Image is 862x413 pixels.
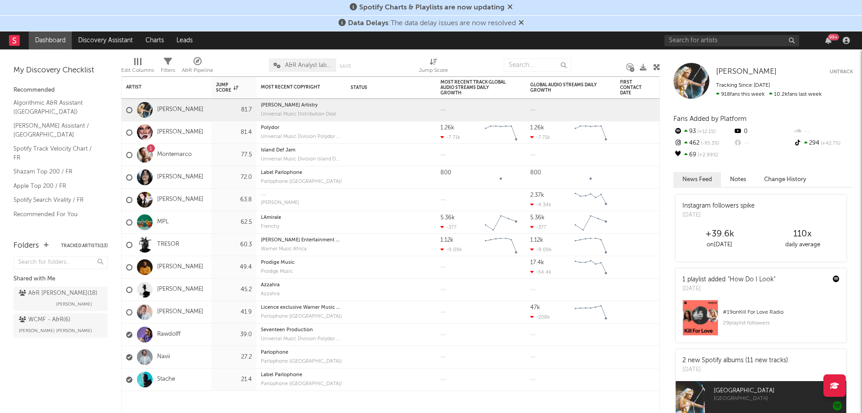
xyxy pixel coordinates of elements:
[440,224,457,230] div: -377
[761,240,844,250] div: daily average
[530,134,550,140] div: -7.71k
[673,115,747,122] span: Fans Added by Platform
[13,274,108,284] div: Shared with Me
[716,92,765,97] span: 918 fans this week
[216,374,252,385] div: 21.4
[157,286,203,293] a: [PERSON_NAME]
[216,172,252,183] div: 72.0
[19,325,92,336] span: [PERSON_NAME] [PERSON_NAME]
[261,84,328,90] div: Most Recent Copyright
[530,314,550,320] div: -208k
[507,4,513,11] span: Dismiss
[13,85,108,96] div: Recommended
[571,211,611,234] svg: Chart title
[157,218,169,226] a: MPL
[261,269,342,274] div: label: Prodige Music
[157,241,179,249] a: TRESOR
[126,84,194,90] div: Artist
[261,283,342,288] div: copyright: Azzahra
[678,240,761,250] div: on [DATE]
[157,308,203,316] a: [PERSON_NAME]
[13,181,99,191] a: Apple Top 200 / FR
[139,31,170,49] a: Charts
[664,35,799,46] input: Search for artists
[530,260,544,266] div: 17.4k
[216,82,238,93] div: Jump Score
[216,195,252,205] div: 63.8
[261,103,342,108] div: copyright: Karl Sanchez Artistry
[261,292,342,297] div: label: Azzahra
[261,125,342,130] div: copyright: Polydor
[261,305,342,310] div: copyright: Licence exclusive Warner Music France
[157,129,203,136] a: [PERSON_NAME]
[261,103,342,108] div: [PERSON_NAME] Artistry
[530,202,551,208] div: -4.34k
[261,238,342,243] div: [PERSON_NAME] Entertainment Group
[216,352,252,363] div: 27.2
[261,148,342,153] div: Island Def Jam
[620,80,651,96] div: First Contact Date
[728,276,775,283] a: "How Do I Look"
[440,247,462,253] div: -9.09k
[261,373,342,377] div: copyright: Label Parlophone
[682,284,775,293] div: [DATE]
[216,262,252,273] div: 49.4
[216,240,252,250] div: 60.3
[13,240,39,251] div: Folders
[261,359,342,364] div: label: Parlophone (France)
[571,189,611,211] svg: Chart title
[261,283,342,288] div: Azzahra
[699,141,719,146] span: -95.3 %
[261,260,342,265] div: Prodige Music
[261,337,342,342] div: label: Universal Music Division Polydor France
[13,167,99,177] a: Shazam Top 200 / FR
[261,305,342,310] div: Licence exclusive Warner Music France
[261,328,342,333] div: copyright: Seventeen Production
[793,138,853,149] div: 294
[261,148,342,153] div: copyright: Island Def Jam
[261,247,342,252] div: label: Warner Music Africa
[261,382,342,386] div: label: Parlophone (France)
[261,382,342,386] div: Parlophone ([GEOGRAPHIC_DATA])
[721,172,755,187] button: Notes
[530,192,544,198] div: 2.37k
[261,215,342,220] div: LAmirale
[216,127,252,138] div: 81.4
[481,166,521,189] svg: Chart title
[682,275,775,284] div: 1 playlist added
[261,112,342,117] div: Universal Music Distribution Deal
[261,112,342,117] div: label: Universal Music Distribution Deal
[19,288,97,299] div: A&R [PERSON_NAME] ( 18 )
[13,98,99,116] a: Algorithmic A&R Assistant ([GEOGRAPHIC_DATA])
[170,31,199,49] a: Leads
[440,80,508,96] div: Most Recent Track Global Audio Streams Daily Growth
[530,237,543,243] div: 1.12k
[828,34,839,40] div: 99 +
[714,396,846,402] span: [GEOGRAPHIC_DATA]
[261,224,342,229] div: label: Frenchy
[216,150,252,160] div: 77.5
[13,144,99,162] a: Spotify Track Velocity Chart / FR
[481,234,521,256] svg: Chart title
[261,170,342,175] div: Label Parlophone
[678,229,761,240] div: +39.6k
[530,224,546,230] div: -377
[13,287,108,311] a: A&R [PERSON_NAME](18)[PERSON_NAME]
[261,247,342,252] div: Warner Music Africa
[261,350,342,355] div: copyright: Parlophone
[216,105,252,115] div: 81.7
[261,292,342,297] div: Azzahra
[13,195,99,205] a: Spotify Search Virality / FR
[13,256,108,269] input: Search for folders...
[571,121,611,144] svg: Chart title
[351,85,409,90] div: Status
[682,201,755,211] div: Instagram followers spike
[676,300,846,342] a: #19onKill For Love Radio29playlist followers
[29,31,72,49] a: Dashboard
[216,217,252,228] div: 62.5
[261,200,342,205] div: label: Dana
[261,125,342,130] div: Polydor
[261,337,342,342] div: Universal Music Division Polydor France
[571,166,611,189] svg: Chart title
[261,224,342,229] div: Frenchy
